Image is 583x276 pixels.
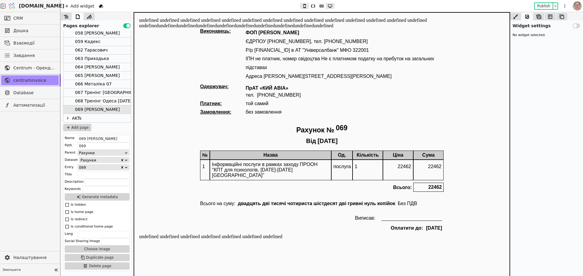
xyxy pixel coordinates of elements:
[13,102,56,108] span: Автоматизації
[65,245,130,253] button: Choose image
[80,157,120,163] div: Рахунки
[65,157,78,163] div: Dataset
[79,150,124,155] div: Рахунки
[2,268,52,273] span: Зменшити
[13,65,56,71] span: Centrum - Оренда офісних приміщень
[77,148,197,168] div: Інформаційні послуги в рамках заходу ПРООН "КПТ для психологів, [DATE]-[DATE] [GEOGRAPHIC_DATA]"
[63,2,96,10] div: Add widget
[184,125,204,132] div: [DATE]
[65,164,73,170] div: Entry
[221,203,242,209] div: Виписав:
[112,60,310,69] p: Адреса [PERSON_NAME][STREET_ADDRESS][PERSON_NAME]
[79,165,120,170] div: 069
[172,125,182,132] div: Від
[202,112,214,124] div: 069
[63,124,91,131] button: Add page
[104,189,264,194] div: двадцять дві тисячі чотириста шістдесят дві гривні нуль копійок
[63,63,131,71] div: 064 [PERSON_NAME]
[75,80,112,88] div: 066 Металіка 07
[219,148,249,161] div: 1
[71,216,87,222] div: Is redirect
[71,209,94,215] div: Is home page
[1,51,59,60] a: Завдання
[280,171,310,180] div: 22462
[75,55,109,63] div: 063 Приходька
[19,2,64,10] span: [DOMAIN_NAME]
[61,20,134,29] div: Pages explorer
[13,28,56,34] span: Дошка
[112,25,310,34] p: ЄДРПОУ [PHONE_NUMBER], тел. [PHONE_NUMBER]
[535,3,553,9] button: Publish
[65,193,130,201] button: Generate metadata
[112,16,310,25] p: ФОП [PERSON_NAME]
[1,253,59,262] a: Налаштування
[71,224,113,230] div: Is conditional home page
[65,135,74,141] div: Name
[510,30,583,40] div: No widget selected.
[65,254,130,261] button: Duplicate page
[75,29,120,37] div: 058 [PERSON_NAME]
[66,97,112,103] div: Замовлення:
[63,97,131,105] div: 068 Тренінг Одеса [DATE]
[112,34,310,43] p: Р/р [FINANCIAL_ID] в АТ "Універсалбанк" МФО 322001
[65,142,72,148] div: Path
[1,38,59,48] a: Взаємодії
[65,171,72,178] div: Title
[163,112,201,124] p: Рахунок №
[63,38,131,46] div: 059 Кадекс
[71,202,86,208] div: Is hidden
[1,13,59,23] a: CRM
[291,212,310,220] div: [DATE]
[75,105,120,114] div: 069 [PERSON_NAME]
[63,55,131,63] div: 063 Приходька
[75,71,120,80] div: 065 [PERSON_NAME]
[573,2,582,11] img: 1560949290925-CROPPED-IMG_0201-2-.jpg
[66,189,104,194] div: Всього на суму:
[65,238,100,244] div: Social Sharing Image
[112,80,123,86] div: тел.
[63,88,131,97] div: 067 Тренінг [GEOGRAPHIC_DATA] [DATE]
[63,114,131,122] div: AKTs
[76,138,198,148] div: Назва
[198,148,219,161] div: послуга
[66,89,112,94] div: Платник:
[112,97,148,103] div: без замовлення
[63,80,131,88] div: 066 Металіка 07
[63,105,131,114] div: 069 [PERSON_NAME]
[13,90,56,96] span: Database
[249,138,280,148] div: Ціна
[65,231,73,237] div: Lang
[123,80,167,86] div: [PHONE_NUMBER]
[112,89,135,94] div: той самий
[75,38,101,46] div: 059 Кадекс
[1,63,59,73] a: Centrum - Оренда офісних приміщень
[13,52,35,59] span: Завдання
[66,16,112,22] div: Виконавець:
[1,88,59,98] a: Database
[1,26,59,35] a: Дошка
[250,148,279,161] div: 22462
[198,138,219,148] div: Од.
[1,75,59,85] a: centruminvoice
[13,40,56,46] span: Взаємодії
[6,0,61,12] a: [DOMAIN_NAME]
[75,88,163,97] div: 067 Тренінг [GEOGRAPHIC_DATA] [DATE]
[112,42,310,60] p: ІПН не платник, номер свідоцтва Не є платником податку на прибуток на загальних підставах
[280,148,310,161] div: 22462
[66,72,112,86] div: Одержувач:
[63,46,131,55] div: 062 Тарасович
[510,20,583,29] div: Widget settings
[65,150,75,156] div: Parent
[65,262,130,270] button: Delete page
[264,189,286,194] div: Без ПДВ
[7,0,16,12] img: Logo
[75,97,132,105] div: 068 Тренінг Одеса [DATE]
[1,100,59,110] a: Автоматизації
[280,138,310,148] div: Сума
[13,15,23,22] span: CRM
[65,186,81,192] div: Keywords
[65,179,84,185] div: Description
[13,77,56,84] span: centruminvoice
[63,29,131,38] div: 058 [PERSON_NAME]
[66,138,76,148] div: №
